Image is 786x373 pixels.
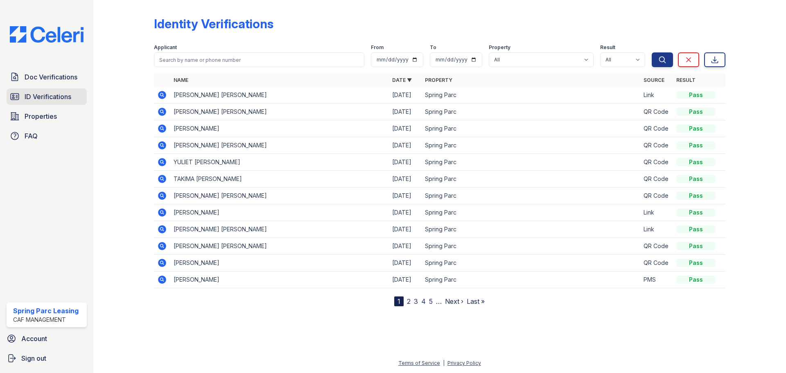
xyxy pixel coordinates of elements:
[7,69,87,85] a: Doc Verifications
[429,297,433,305] a: 5
[414,297,418,305] a: 3
[389,204,422,221] td: [DATE]
[170,238,389,255] td: [PERSON_NAME] [PERSON_NAME]
[422,137,640,154] td: Spring Parc
[170,87,389,104] td: [PERSON_NAME] [PERSON_NAME]
[421,297,426,305] a: 4
[443,360,445,366] div: |
[640,154,673,171] td: QR Code
[445,297,463,305] a: Next ›
[640,87,673,104] td: Link
[676,276,716,284] div: Pass
[170,120,389,137] td: [PERSON_NAME]
[7,128,87,144] a: FAQ
[430,44,436,51] label: To
[676,141,716,149] div: Pass
[422,204,640,221] td: Spring Parc
[676,91,716,99] div: Pass
[676,259,716,267] div: Pass
[170,255,389,271] td: [PERSON_NAME]
[640,104,673,120] td: QR Code
[389,171,422,188] td: [DATE]
[640,188,673,204] td: QR Code
[389,104,422,120] td: [DATE]
[7,88,87,105] a: ID Verifications
[640,204,673,221] td: Link
[640,238,673,255] td: QR Code
[389,120,422,137] td: [DATE]
[422,221,640,238] td: Spring Parc
[640,171,673,188] td: QR Code
[422,87,640,104] td: Spring Parc
[422,188,640,204] td: Spring Parc
[489,44,510,51] label: Property
[640,137,673,154] td: QR Code
[389,154,422,171] td: [DATE]
[392,77,412,83] a: Date ▼
[21,353,46,363] span: Sign out
[676,158,716,166] div: Pass
[676,175,716,183] div: Pass
[676,208,716,217] div: Pass
[174,77,188,83] a: Name
[21,334,47,344] span: Account
[422,171,640,188] td: Spring Parc
[389,221,422,238] td: [DATE]
[676,242,716,250] div: Pass
[154,52,364,67] input: Search by name or phone number
[600,44,615,51] label: Result
[154,16,273,31] div: Identity Verifications
[422,154,640,171] td: Spring Parc
[640,255,673,271] td: QR Code
[640,271,673,288] td: PMS
[676,192,716,200] div: Pass
[170,104,389,120] td: [PERSON_NAME] [PERSON_NAME]
[25,92,71,102] span: ID Verifications
[676,124,716,133] div: Pass
[676,77,696,83] a: Result
[389,137,422,154] td: [DATE]
[3,26,90,43] img: CE_Logo_Blue-a8612792a0a2168367f1c8372b55b34899dd931a85d93a1a3d3e32e68fde9ad4.png
[640,120,673,137] td: QR Code
[447,360,481,366] a: Privacy Policy
[7,108,87,124] a: Properties
[640,221,673,238] td: Link
[170,188,389,204] td: [PERSON_NAME] [PERSON_NAME]
[398,360,440,366] a: Terms of Service
[676,108,716,116] div: Pass
[170,221,389,238] td: [PERSON_NAME] [PERSON_NAME]
[13,306,79,316] div: Spring Parc Leasing
[467,297,485,305] a: Last »
[170,154,389,171] td: YULIET [PERSON_NAME]
[25,131,38,141] span: FAQ
[422,120,640,137] td: Spring Parc
[170,204,389,221] td: [PERSON_NAME]
[394,296,404,306] div: 1
[422,255,640,271] td: Spring Parc
[425,77,452,83] a: Property
[422,104,640,120] td: Spring Parc
[389,271,422,288] td: [DATE]
[170,171,389,188] td: TAKIMA [PERSON_NAME]
[389,87,422,104] td: [DATE]
[25,72,77,82] span: Doc Verifications
[422,271,640,288] td: Spring Parc
[170,271,389,288] td: [PERSON_NAME]
[389,188,422,204] td: [DATE]
[25,111,57,121] span: Properties
[13,316,79,324] div: CAF Management
[644,77,664,83] a: Source
[371,44,384,51] label: From
[3,330,90,347] a: Account
[422,238,640,255] td: Spring Parc
[389,255,422,271] td: [DATE]
[170,137,389,154] td: [PERSON_NAME] [PERSON_NAME]
[407,297,411,305] a: 2
[3,350,90,366] a: Sign out
[154,44,177,51] label: Applicant
[389,238,422,255] td: [DATE]
[676,225,716,233] div: Pass
[436,296,442,306] span: …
